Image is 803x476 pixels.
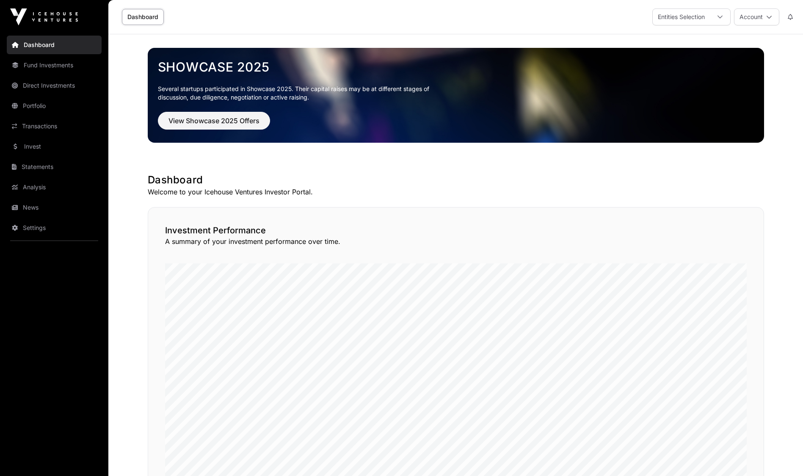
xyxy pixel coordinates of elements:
a: Analysis [7,178,102,196]
a: News [7,198,102,217]
a: Dashboard [7,36,102,54]
a: Invest [7,137,102,156]
span: View Showcase 2025 Offers [168,116,259,126]
p: A summary of your investment performance over time. [165,236,747,246]
a: Portfolio [7,97,102,115]
img: Icehouse Ventures Logo [10,8,78,25]
a: View Showcase 2025 Offers [158,120,270,129]
p: Welcome to your Icehouse Ventures Investor Portal. [148,187,764,197]
a: Showcase 2025 [158,59,754,75]
iframe: Chat Widget [761,435,803,476]
img: Showcase 2025 [148,48,764,143]
h2: Investment Performance [165,224,747,236]
p: Several startups participated in Showcase 2025. Their capital raises may be at different stages o... [158,85,442,102]
a: Fund Investments [7,56,102,75]
a: Statements [7,158,102,176]
a: Transactions [7,117,102,136]
button: Account [734,8,779,25]
h1: Dashboard [148,173,764,187]
a: Direct Investments [7,76,102,95]
a: Dashboard [122,9,164,25]
a: Settings [7,219,102,237]
button: View Showcase 2025 Offers [158,112,270,130]
div: Entities Selection [653,9,710,25]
